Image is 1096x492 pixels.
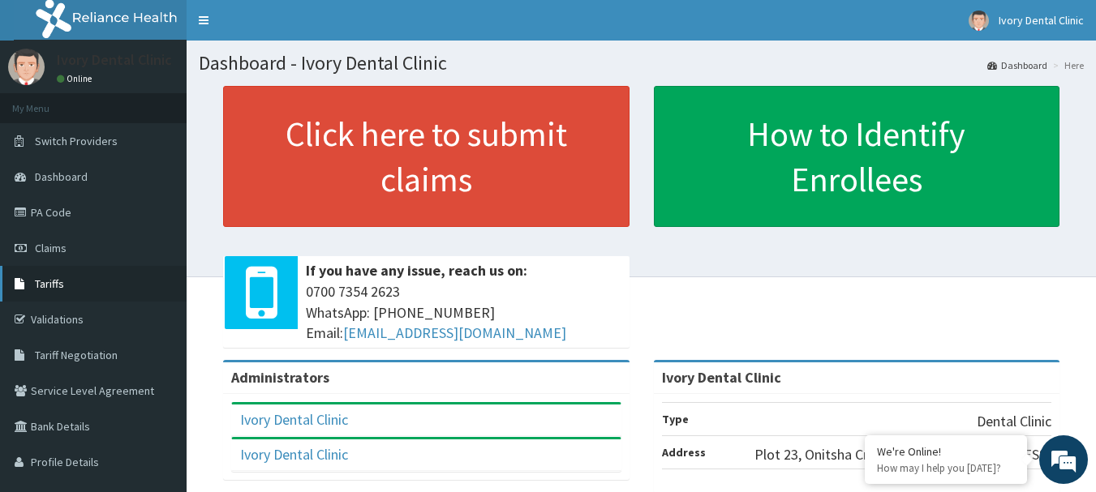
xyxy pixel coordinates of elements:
[1049,58,1084,72] li: Here
[35,169,88,184] span: Dashboard
[223,86,630,227] a: Click here to submit claims
[977,411,1051,432] p: Dental Clinic
[35,348,118,362] span: Tariff Negotiation
[84,91,273,112] div: Chat with us now
[94,144,224,308] span: We're online!
[8,323,309,380] textarea: Type your message and hit 'Enter'
[969,11,989,31] img: User Image
[266,8,305,47] div: Minimize live chat window
[231,368,329,387] b: Administrators
[306,261,527,280] b: If you have any issue, reach us on:
[30,81,66,122] img: d_794563401_company_1708531726252_794563401
[240,410,348,429] a: Ivory Dental Clinic
[877,444,1015,459] div: We're Online!
[662,368,781,387] strong: Ivory Dental Clinic
[57,73,96,84] a: Online
[877,461,1015,475] p: How may I help you today?
[754,444,1051,465] p: Plot 23, Onitsha Cresent off [STREET_ADDRESS]
[306,281,621,344] span: 0700 7354 2623 WhatsApp: [PHONE_NUMBER] Email:
[35,241,67,255] span: Claims
[662,445,706,460] b: Address
[343,323,566,342] a: [EMAIL_ADDRESS][DOMAIN_NAME]
[999,13,1084,28] span: Ivory Dental Clinic
[199,53,1084,74] h1: Dashboard - Ivory Dental Clinic
[662,412,689,426] b: Type
[35,134,118,148] span: Switch Providers
[240,445,348,464] a: Ivory Dental Clinic
[654,86,1060,227] a: How to Identify Enrollees
[57,53,172,67] p: Ivory Dental Clinic
[987,58,1047,72] a: Dashboard
[35,276,64,291] span: Tariffs
[8,49,45,85] img: User Image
